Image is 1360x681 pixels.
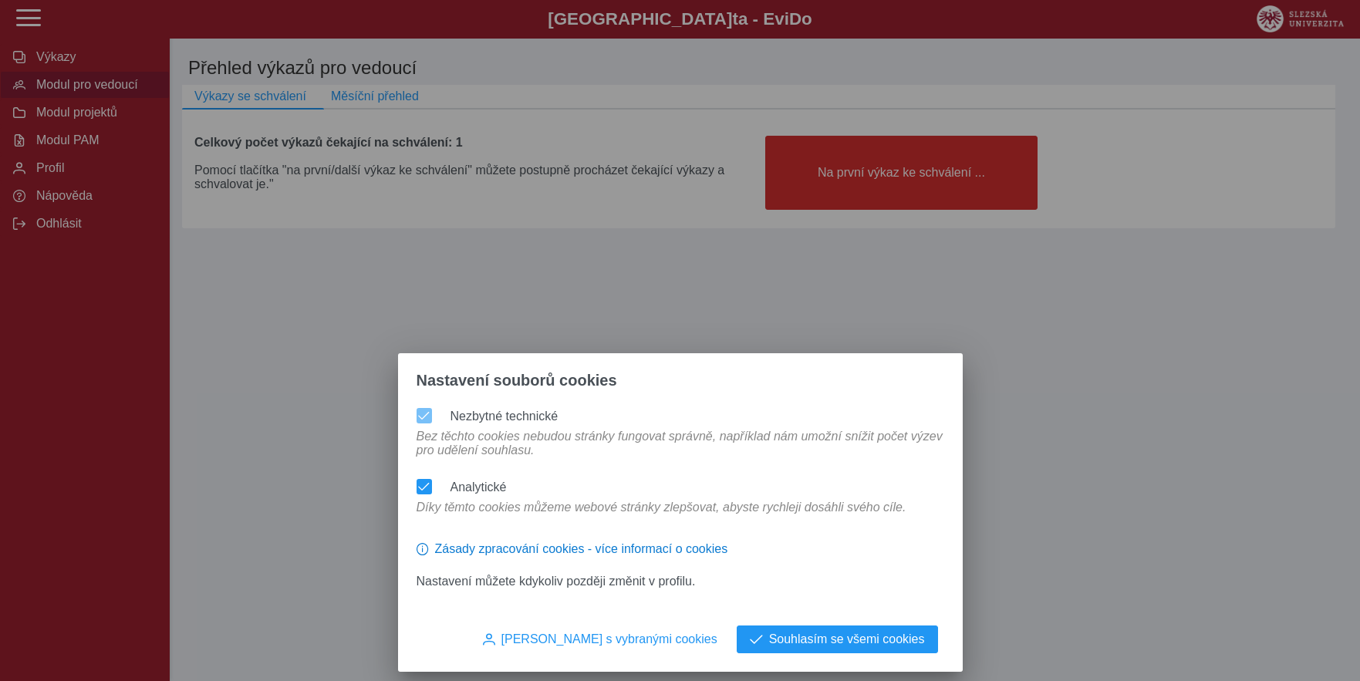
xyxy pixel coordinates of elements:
[769,632,925,646] span: Souhlasím se všemi cookies
[417,575,944,588] p: Nastavení můžete kdykoliv později změnit v profilu.
[501,632,717,646] span: [PERSON_NAME] s vybranými cookies
[737,625,938,653] button: Souhlasím se všemi cookies
[451,410,559,423] label: Nezbytné technické
[410,501,913,530] div: Díky těmto cookies můžeme webové stránky zlepšovat, abyste rychleji dosáhli svého cíle.
[435,542,728,556] span: Zásady zpracování cookies - více informací o cookies
[417,548,728,561] a: Zásady zpracování cookies - více informací o cookies
[451,480,507,494] label: Analytické
[470,625,731,653] button: [PERSON_NAME] s vybranými cookies
[410,430,950,473] div: Bez těchto cookies nebudou stránky fungovat správně, například nám umožní snížit počet výzev pro ...
[417,536,728,562] button: Zásady zpracování cookies - více informací o cookies
[417,372,617,389] span: Nastavení souborů cookies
